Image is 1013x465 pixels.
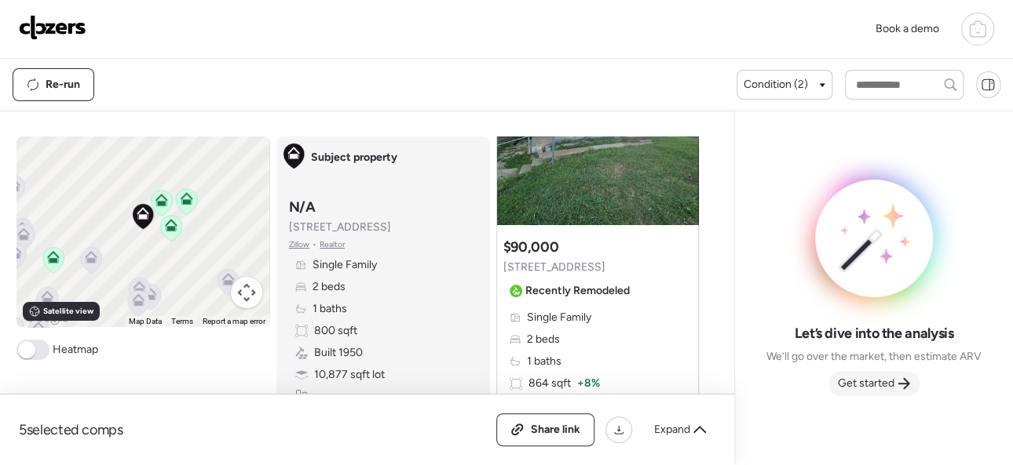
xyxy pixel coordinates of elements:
a: Open this area in Google Maps (opens a new window) [20,307,72,327]
span: [STREET_ADDRESS] [503,260,605,275]
span: Re-run [46,77,80,93]
span: 10,877 sqft lot [314,367,385,383]
span: Subject property [311,150,397,165]
span: + 8% [577,376,600,391]
span: [STREET_ADDRESS] [289,220,391,235]
span: Satellite view [43,305,93,318]
span: 1 baths [527,354,561,369]
span: Condition (2) [744,77,808,93]
span: 800 sqft [314,323,357,339]
img: Google [20,307,72,327]
span: • [313,238,316,251]
span: Heatmap [53,342,98,358]
span: Single Family [527,310,591,325]
span: 2 beds [527,332,560,347]
img: Logo [19,15,86,40]
span: Realtor [320,238,345,251]
span: Share link [531,422,580,438]
button: Map Data [129,316,162,327]
span: Get started [838,376,894,391]
span: We’ll go over the market, then estimate ARV [766,349,982,365]
span: Zillow [289,238,310,251]
span: 2 beds [313,279,346,295]
a: Report a map error [203,317,265,325]
a: Terms (opens in new tab) [171,317,193,325]
h3: $90,000 [503,238,558,256]
span: Book a demo [876,22,939,35]
span: Expand [654,422,690,438]
span: Let’s dive into the analysis [794,324,953,343]
span: Built 1950 [314,345,363,361]
span: Recently Remodeled [525,283,630,299]
span: 5 selected comps [19,420,123,439]
span: 864 sqft [528,376,571,391]
span: 1 baths [313,301,347,317]
button: Map camera controls [231,277,262,308]
h3: N/A [289,198,316,216]
span: Single Family [313,257,377,273]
